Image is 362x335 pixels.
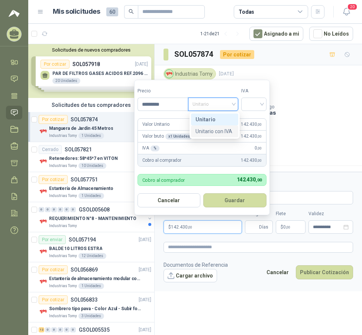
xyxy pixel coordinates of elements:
p: GSOL005608 [79,207,110,212]
a: Por enviarSOL057194[DATE] Company LogoBALDE 10 LITROS ESTRAIndustrias Tomy12 Unidades [28,232,154,262]
p: Cobro al comprador [142,178,185,183]
p: Condición de pago [236,104,359,109]
p: Estantería de Almacenamiento [49,185,113,192]
img: Company Logo [39,217,48,226]
span: 142.430 [241,133,262,140]
div: 1 - 21 de 21 [200,28,243,40]
div: Solicitudes de tus compradores [28,98,154,112]
p: Industrias Tomy [49,193,77,199]
p: Valor Unitario [142,121,169,128]
a: Por cotizarSOL057874[DATE] Company LogoManguera de Jardín 45 MetrosIndustrias Tomy1 Unidades [28,112,154,142]
p: IVA [142,145,159,152]
div: Por cotizar [39,295,68,304]
button: Cancelar [262,265,293,279]
p: SOL057874 [71,117,98,122]
p: Industrias Tomy [49,283,77,289]
div: 0 [45,207,51,212]
div: 1 Unidades [78,193,104,199]
div: Todas [239,8,254,16]
div: 0 [45,327,51,332]
p: SOL056869 [71,267,98,272]
div: 1 Unidades [78,133,104,139]
p: Manguera de Jardín 45 Metros [49,125,113,132]
a: Por cotizarSOL056833[DATE] Company LogoSombrero tipo pava - Color Azul - Subir fotoIndustrias Tom... [28,292,154,322]
label: Precio [138,88,188,95]
button: Cancelar [138,193,201,207]
p: REQUERIMIENTO N°8 - MANTENIMIENTO [49,215,136,222]
span: 142.430 [237,177,262,183]
p: [DATE] [139,266,151,273]
button: Publicar Cotización [296,265,353,279]
p: Industrias Tomy [49,223,77,229]
div: 12 Unidades [78,253,106,259]
div: Por enviar [39,235,66,244]
button: 20 [340,5,353,19]
p: Sombrero tipo pava - Color Azul - Subir foto [49,305,142,312]
div: 3 Unidades [78,313,104,319]
p: Industrias Tomy [49,163,77,169]
span: ,00 [257,158,262,162]
span: 142.430 [171,225,192,229]
p: SOL057821 [65,147,92,152]
div: % [151,145,159,151]
div: Por cotizar [39,265,68,274]
button: Solicitudes de nuevos compradores [31,47,151,53]
p: GSOL005535 [79,327,110,332]
p: Industrias Tomy [49,313,77,319]
a: CerradoSOL057821[DATE] Company LogoRetenedores: 58*45*7 en VITONIndustrias Tomy10 Unidades [28,142,154,172]
div: 0 [70,207,76,212]
img: Company Logo [165,70,173,78]
p: Estantería de almacenamiento modular con organizadores abiertos [49,275,142,282]
p: SOL057751 [71,177,98,182]
div: Por cotizar [39,115,68,124]
img: Logo peakr [9,9,20,18]
div: Solicitudes de nuevos compradoresPor cotizarSOL057918[DATE] PAR DE FILTROS GASES ACIDOS REF.2096 ... [28,44,154,98]
div: 0 [64,327,70,332]
p: $ 0,00 [276,220,306,234]
button: Asignado a mi [249,27,303,41]
p: Industrias Tomy [49,133,77,139]
span: ,00 [256,178,262,183]
img: Company Logo [39,127,48,136]
span: 20 [347,3,358,10]
div: 0 [39,207,44,212]
h3: SOL057874 [174,49,214,60]
span: ,00 [257,146,262,150]
div: Industrias Tomy [164,68,216,79]
p: Industrias Tomy [49,253,77,259]
label: IVA [241,88,266,95]
p: Retenedores: 58*45*7 en VITON [49,155,118,162]
div: Por cotizar [39,175,68,184]
span: ,00 [188,225,192,229]
span: $ [281,225,283,229]
h1: Mis solicitudes [53,6,100,17]
div: 0 [58,327,63,332]
div: 0 [51,207,57,212]
img: Company Logo [39,157,48,166]
button: Guardar [203,193,266,207]
a: Por cotizarSOL056869[DATE] Company LogoEstantería de almacenamiento modular con organizadores abi... [28,262,154,292]
p: SOL057194 [69,237,96,242]
p: [DATE] [139,296,151,303]
p: [DATE] [219,70,234,78]
div: 1 Unidades [78,283,104,289]
div: 10 Unidades [78,163,106,169]
p: BALDE 10 LITROS ESTRA [49,245,102,252]
span: 0 [255,145,261,152]
p: [DATE] [139,236,151,243]
span: search [129,9,134,14]
p: [DATE] [139,326,151,334]
span: 142.430 [241,157,262,164]
p: SOL056833 [71,297,98,302]
p: $142.430,00 [164,220,242,234]
img: Company Logo [39,187,48,196]
span: 60 [106,7,118,16]
span: ,00 [257,134,262,138]
div: 0 [58,207,63,212]
div: 0 [51,327,57,332]
span: ,00 [257,122,262,127]
div: 12 [39,327,44,332]
div: Unitario [191,114,238,125]
a: Por cotizarSOL057751[DATE] Company LogoEstantería de AlmacenamientoIndustrias Tomy1 Unidades [28,172,154,202]
div: Por cotizar [220,50,254,59]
